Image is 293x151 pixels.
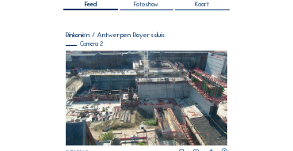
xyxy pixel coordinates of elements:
span: Kaart [195,2,209,8]
span: Fotoshow [134,2,158,8]
span: Feed [85,2,97,8]
img: Image [66,51,228,145]
div: Camera 2 [66,41,228,47]
div: Rinkoniën / Antwerpen Royerssluis [66,32,228,39]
